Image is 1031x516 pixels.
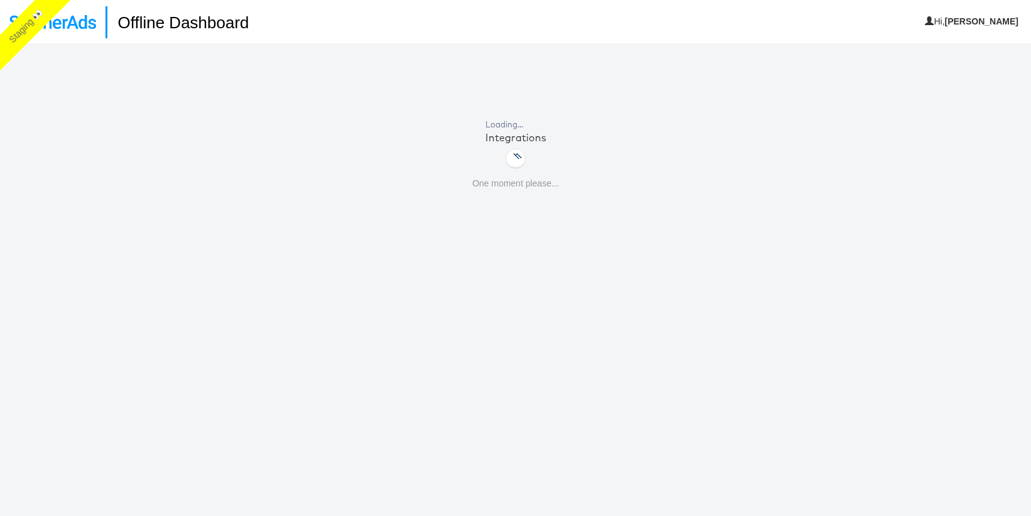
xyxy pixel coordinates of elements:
[945,16,1018,26] b: [PERSON_NAME]
[9,15,96,29] img: StitcherAds
[472,178,559,190] p: One moment please...
[485,119,546,131] div: Loading...
[105,6,249,38] h1: Offline Dashboard
[485,131,546,145] div: Integrations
